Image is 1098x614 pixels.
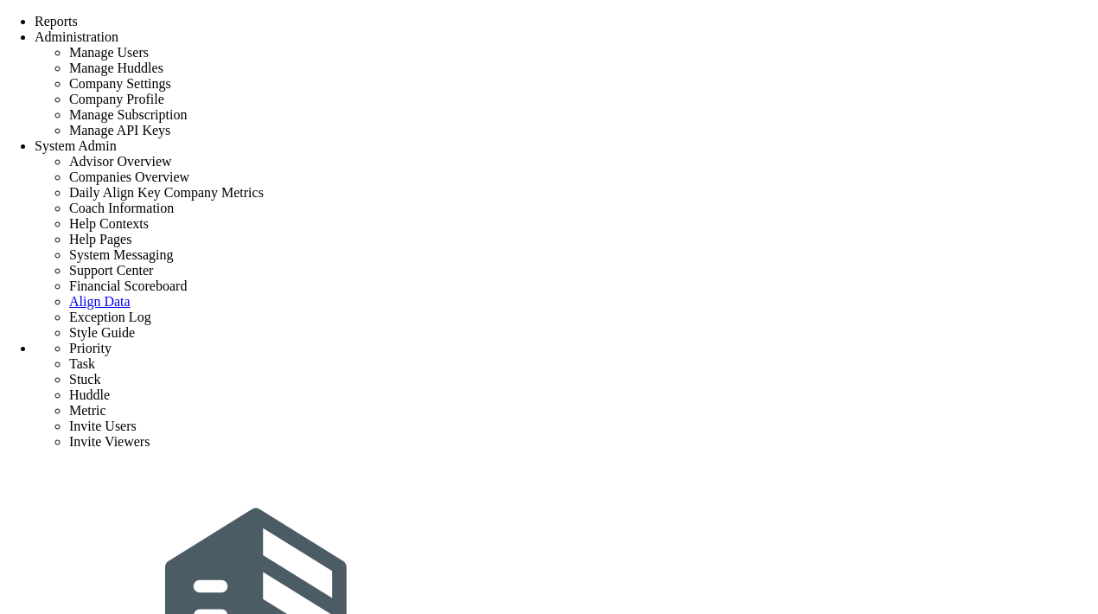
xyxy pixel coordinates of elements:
[69,76,171,91] span: Company Settings
[69,341,112,355] span: Priority
[69,169,189,184] span: Companies Overview
[69,45,149,60] span: Manage Users
[69,278,187,293] span: Financial Scoreboard
[35,138,117,153] span: System Admin
[35,14,78,29] span: Reports
[69,325,135,340] span: Style Guide
[69,403,106,418] span: Metric
[69,232,131,246] span: Help Pages
[69,372,100,387] span: Stuck
[69,61,163,75] span: Manage Huddles
[69,263,153,278] span: Support Center
[69,185,264,200] span: Daily Align Key Company Metrics
[69,92,164,106] span: Company Profile
[69,434,150,449] span: Invite Viewers
[35,29,118,44] span: Administration
[69,107,187,122] span: Manage Subscription
[69,216,149,231] span: Help Contexts
[69,310,151,324] span: Exception Log
[69,294,131,309] a: Align Data
[69,419,137,433] span: Invite Users
[69,123,170,138] span: Manage API Keys
[69,247,173,262] span: System Messaging
[69,201,174,215] span: Coach Information
[69,356,95,371] span: Task
[69,154,172,169] span: Advisor Overview
[69,387,110,402] span: Huddle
